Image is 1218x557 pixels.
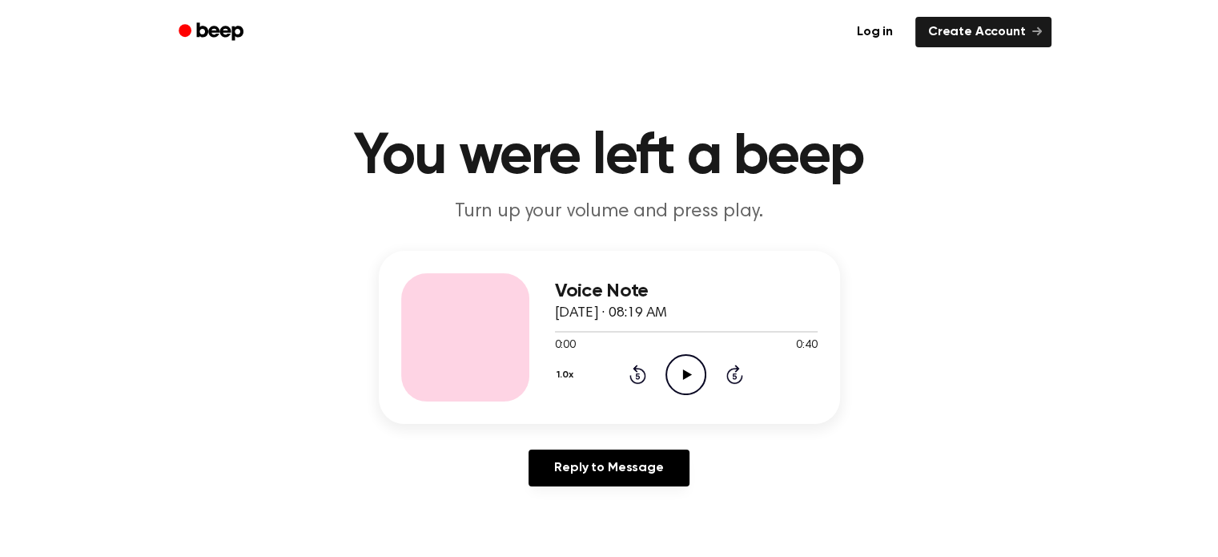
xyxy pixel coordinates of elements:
[555,361,580,389] button: 1.0x
[844,17,906,47] a: Log in
[302,199,917,225] p: Turn up your volume and press play.
[555,337,576,354] span: 0:00
[796,337,817,354] span: 0:40
[915,17,1051,47] a: Create Account
[167,17,258,48] a: Beep
[529,450,689,486] a: Reply to Message
[555,306,667,321] span: [DATE] · 08:19 AM
[555,281,818,302] h3: Voice Note
[199,128,1019,186] h1: You were left a beep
